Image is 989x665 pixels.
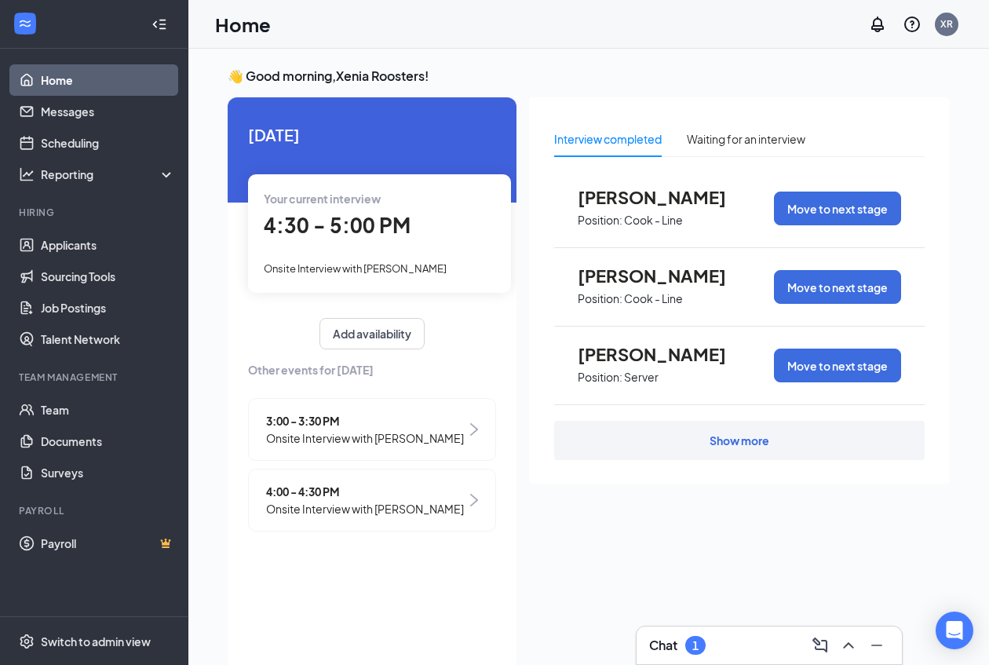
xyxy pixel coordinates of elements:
span: Other events for [DATE] [248,361,496,378]
a: Home [41,64,175,96]
button: Minimize [864,633,889,658]
div: Waiting for an interview [687,130,805,148]
svg: Notifications [868,15,887,34]
a: Job Postings [41,292,175,323]
a: Surveys [41,457,175,488]
a: PayrollCrown [41,528,175,559]
h3: 👋 Good morning, Xenia Roosters ! [228,68,950,85]
button: ComposeMessage [808,633,833,658]
a: Talent Network [41,323,175,355]
svg: ChevronUp [839,636,858,655]
h3: Chat [649,637,677,654]
span: [PERSON_NAME] [578,344,750,364]
div: XR [940,17,953,31]
div: Reporting [41,166,176,182]
p: Position: [578,370,622,385]
div: Switch to admin view [41,634,151,649]
span: Onsite Interview with [PERSON_NAME] [264,262,447,275]
button: ChevronUp [836,633,861,658]
svg: QuestionInfo [903,15,921,34]
span: 4:00 - 4:30 PM [266,483,464,500]
div: Payroll [19,504,172,517]
div: Show more [710,433,769,448]
span: 4:30 - 5:00 PM [264,212,411,238]
span: 3:00 - 3:30 PM [266,412,464,429]
button: Move to next stage [774,270,901,304]
p: Cook - Line [624,213,683,228]
button: Move to next stage [774,349,901,382]
p: Position: [578,291,622,306]
svg: ComposeMessage [811,636,830,655]
a: Sourcing Tools [41,261,175,292]
h1: Home [215,11,271,38]
span: [DATE] [248,122,496,147]
div: Open Intercom Messenger [936,612,973,649]
a: Team [41,394,175,426]
span: Onsite Interview with [PERSON_NAME] [266,429,464,447]
a: Applicants [41,229,175,261]
svg: Settings [19,634,35,649]
svg: Minimize [867,636,886,655]
a: Documents [41,426,175,457]
p: Position: [578,213,622,228]
span: [PERSON_NAME] [578,265,750,286]
span: [PERSON_NAME] [578,187,750,207]
span: Onsite Interview with [PERSON_NAME] [266,500,464,517]
div: Team Management [19,371,172,384]
div: Hiring [19,206,172,219]
svg: WorkstreamLogo [17,16,33,31]
button: Move to next stage [774,192,901,225]
a: Messages [41,96,175,127]
svg: Collapse [151,16,167,32]
a: Scheduling [41,127,175,159]
span: Your current interview [264,192,381,206]
p: Cook - Line [624,291,683,306]
div: Interview completed [554,130,662,148]
p: Server [624,370,659,385]
svg: Analysis [19,166,35,182]
div: 1 [692,639,699,652]
button: Add availability [319,318,425,349]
